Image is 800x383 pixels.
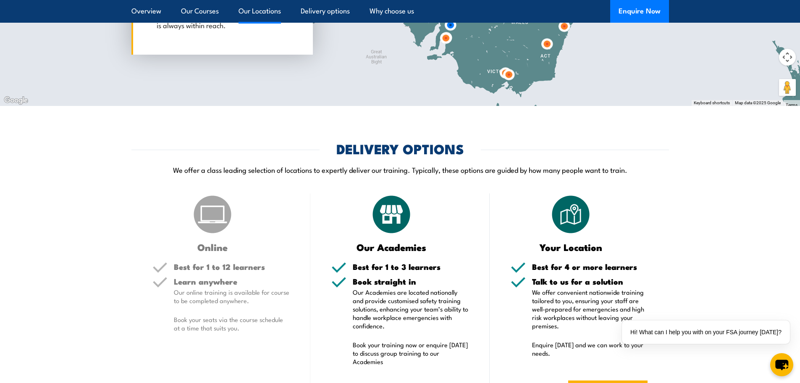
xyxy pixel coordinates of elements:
h2: DELIVERY OPTIONS [336,143,464,154]
a: Terms (opens in new tab) [786,103,797,107]
span: Map data ©2025 Google [735,100,781,105]
h3: Online [152,242,273,252]
h5: Best for 1 to 3 learners [353,263,469,271]
p: Our online training is available for course to be completed anywhere. [174,288,290,305]
button: Keyboard shortcuts [694,100,730,106]
button: Drag Pegman onto the map to open Street View [779,79,796,96]
h5: Learn anywhere [174,277,290,285]
h5: Best for 1 to 12 learners [174,263,290,271]
p: Our Academies are located nationally and provide customised safety training solutions, enhancing ... [353,288,469,330]
p: We offer convenient nationwide training tailored to you, ensuring your staff are well-prepared fo... [532,288,648,330]
a: Open this area in Google Maps (opens a new window) [2,95,30,106]
h5: Book straight in [353,277,469,285]
button: Map camera controls [779,49,796,66]
h5: Talk to us for a solution [532,277,648,285]
p: Book your seats via the course schedule at a time that suits you. [174,315,290,332]
h3: Your Location [511,242,631,252]
button: chat-button [770,353,793,376]
img: Google [2,95,30,106]
p: Book your training now or enquire [DATE] to discuss group training to our Academies [353,341,469,366]
h5: Best for 4 or more learners [532,263,648,271]
p: Enquire [DATE] and we can work to your needs. [532,341,648,357]
h3: Our Academies [331,242,452,252]
p: We offer a class leading selection of locations to expertly deliver our training. Typically, thes... [131,165,669,174]
div: Hi! What can I help you with on your FSA journey [DATE]? [622,320,790,344]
